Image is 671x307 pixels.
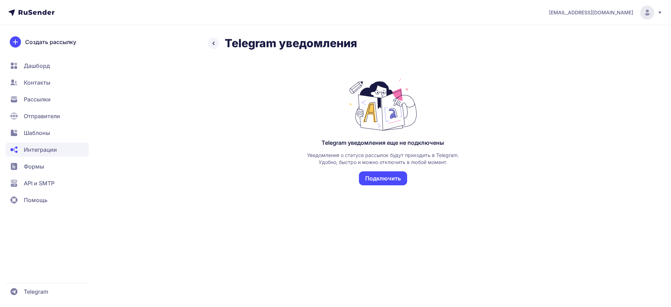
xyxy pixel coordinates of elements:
[24,95,51,103] span: Рассылки
[306,152,460,166] div: Уведомления о статусе рассылок будут приходить в Telegram. Удобно, быстро и можно отключить в люб...
[6,285,89,299] a: Telegram
[549,9,633,16] span: [EMAIL_ADDRESS][DOMAIN_NAME]
[24,179,55,187] span: API и SMTP
[24,129,50,137] span: Шаблоны
[24,62,50,70] span: Дашборд
[359,171,407,185] button: Подключить
[225,36,357,50] h2: Telegram уведомления
[25,38,76,46] span: Создать рассылку
[24,162,44,171] span: Формы
[348,78,418,131] img: Telegram уведомления
[24,112,60,120] span: Отправители
[24,145,57,154] span: Интеграции
[322,139,444,146] div: Telegram уведомления еще не подключены
[24,78,50,87] span: Контакты
[24,287,48,296] span: Telegram
[24,196,48,204] span: Помощь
